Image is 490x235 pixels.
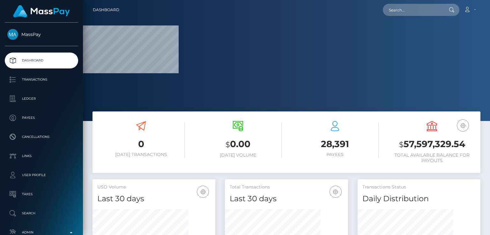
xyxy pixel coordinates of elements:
[7,189,76,199] p: Taxes
[7,29,18,40] img: MassPay
[13,5,70,18] img: MassPay Logo
[5,53,78,68] a: Dashboard
[388,153,476,163] h6: Total Available Balance for Payouts
[291,138,379,150] h3: 28,391
[230,193,343,204] h4: Last 30 days
[7,94,76,103] p: Ledger
[7,209,76,218] p: Search
[5,91,78,107] a: Ledger
[7,151,76,161] p: Links
[383,4,443,16] input: Search...
[5,186,78,202] a: Taxes
[230,184,343,190] h5: Total Transactions
[5,110,78,126] a: Payees
[362,193,476,204] h4: Daily Distribution
[388,138,476,151] h3: 57,597,329.54
[5,32,78,37] span: MassPay
[5,148,78,164] a: Links
[5,167,78,183] a: User Profile
[291,152,379,157] h6: Payees
[93,3,119,17] a: Dashboard
[7,170,76,180] p: User Profile
[97,138,185,150] h3: 0
[97,184,211,190] h5: USD Volume
[194,138,282,151] h3: 0.00
[7,75,76,84] p: Transactions
[7,113,76,123] p: Payees
[226,140,230,149] small: $
[7,132,76,142] p: Cancellations
[5,205,78,221] a: Search
[5,129,78,145] a: Cancellations
[7,56,76,65] p: Dashboard
[362,184,476,190] h5: Transactions Status
[97,152,185,157] h6: [DATE] Transactions
[194,153,282,158] h6: [DATE] Volume
[399,140,404,149] small: $
[97,193,211,204] h4: Last 30 days
[5,72,78,88] a: Transactions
